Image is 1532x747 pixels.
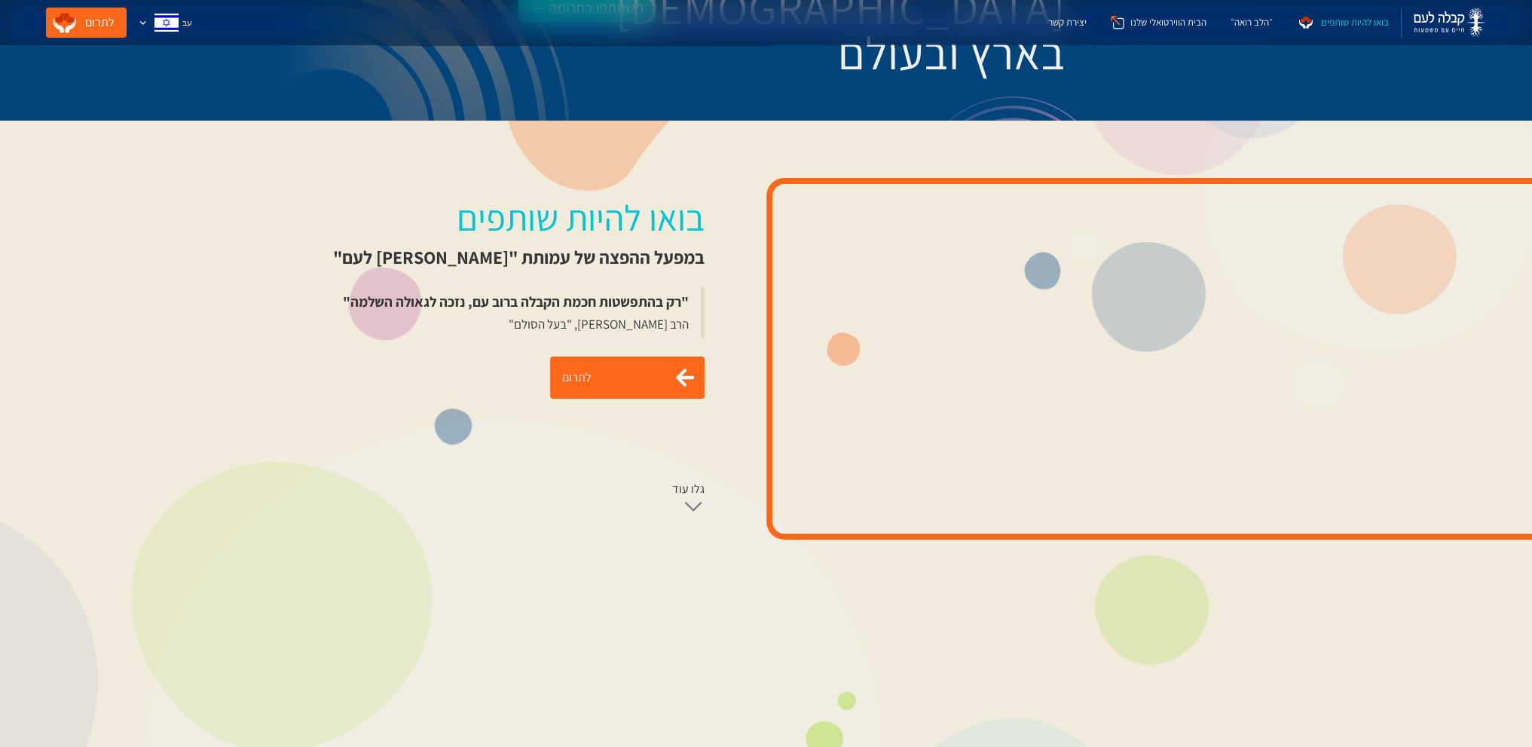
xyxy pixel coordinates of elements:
a: יצירת קשר [1036,8,1099,38]
div: יצירת קשר [1048,15,1087,30]
a: לתרום [46,8,127,38]
div: עב [182,15,192,30]
img: kabbalah laam logo [1414,8,1486,38]
div: הבית הווירטואלי שלנו [1130,15,1206,30]
a: גלו עוד [550,480,705,519]
a: בואו להיות שותפים [1285,8,1401,38]
div: בואו להיות שותפים [1321,15,1389,30]
div: עב [133,8,198,38]
a: הבית הווירטואלי שלנו [1099,8,1219,38]
div: גלו עוד [672,482,705,497]
a: ״הלב רואה״ [1219,8,1285,38]
div: ״הלב רואה״ [1231,15,1273,30]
